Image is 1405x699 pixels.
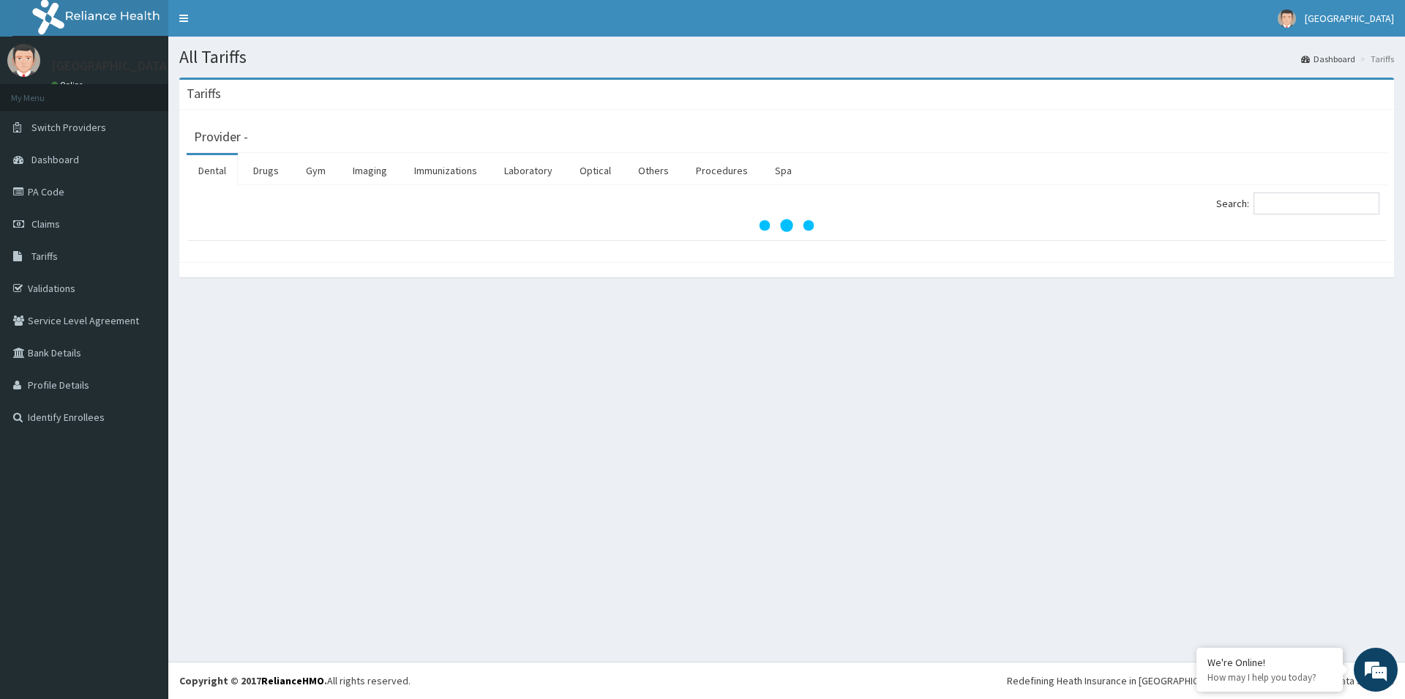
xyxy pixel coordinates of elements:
[241,155,291,186] a: Drugs
[179,48,1394,67] h1: All Tariffs
[168,662,1405,699] footer: All rights reserved.
[1207,656,1332,669] div: We're Online!
[31,121,106,134] span: Switch Providers
[1254,192,1379,214] input: Search:
[31,153,79,166] span: Dashboard
[51,80,86,90] a: Online
[341,155,399,186] a: Imaging
[7,44,40,77] img: User Image
[1216,192,1379,214] label: Search:
[1301,53,1355,65] a: Dashboard
[763,155,803,186] a: Spa
[626,155,681,186] a: Others
[294,155,337,186] a: Gym
[179,674,327,687] strong: Copyright © 2017 .
[757,196,816,255] svg: audio-loading
[1357,53,1394,65] li: Tariffs
[1305,12,1394,25] span: [GEOGRAPHIC_DATA]
[51,59,172,72] p: [GEOGRAPHIC_DATA]
[1007,673,1394,688] div: Redefining Heath Insurance in [GEOGRAPHIC_DATA] using Telemedicine and Data Science!
[1278,10,1296,28] img: User Image
[187,87,221,100] h3: Tariffs
[402,155,489,186] a: Immunizations
[31,217,60,231] span: Claims
[194,130,248,143] h3: Provider -
[492,155,564,186] a: Laboratory
[31,250,58,263] span: Tariffs
[1207,671,1332,684] p: How may I help you today?
[684,155,760,186] a: Procedures
[187,155,238,186] a: Dental
[261,674,324,687] a: RelianceHMO
[568,155,623,186] a: Optical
